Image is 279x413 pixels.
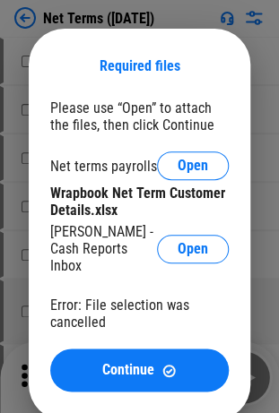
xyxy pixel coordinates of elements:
div: Wrapbook Net Term Customer Details.xlsx [50,185,229,219]
div: Net terms payrolls [50,158,157,175]
div: Required files [50,57,229,74]
span: Continue [102,363,154,377]
div: [PERSON_NAME] - Cash Reports Inbox [50,223,157,274]
button: Open [157,235,229,263]
span: Open [178,242,208,256]
div: Error: File selection was cancelled [50,297,229,331]
div: Please use “Open” to attach the files, then click Continue [50,99,229,133]
button: Open [157,151,229,180]
img: Continue [161,363,177,378]
button: ContinueContinue [50,348,229,391]
span: Open [178,159,208,173]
